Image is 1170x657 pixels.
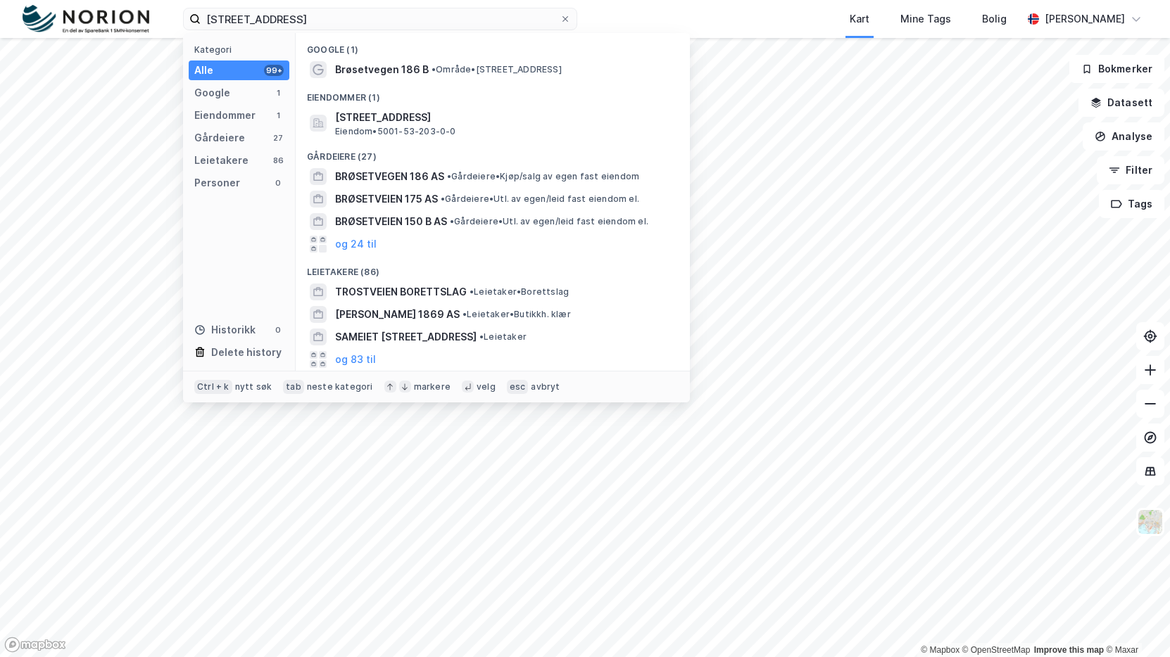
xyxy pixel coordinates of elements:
[463,309,467,319] span: •
[982,11,1007,27] div: Bolig
[211,344,282,361] div: Delete history
[432,64,436,75] span: •
[450,216,454,227] span: •
[194,321,256,338] div: Historikk
[463,309,571,320] span: Leietaker • Butikkh. klær
[432,64,562,75] span: Område • [STREET_ADDRESS]
[335,236,377,253] button: og 24 til
[1034,645,1104,655] a: Improve this map
[307,381,373,393] div: neste kategori
[470,286,474,297] span: •
[1100,589,1170,657] iframe: Chat Widget
[194,152,249,169] div: Leietakere
[447,171,451,181] span: •
[479,331,484,342] span: •
[1045,11,1125,27] div: [PERSON_NAME]
[414,381,451,393] div: markere
[335,126,456,137] span: Eiendom • 5001-53-203-0-0
[194,174,240,191] div: Personer
[296,81,690,106] div: Eiendommer (1)
[335,283,467,300] span: TROSTVEIEN BORETTSLAG
[335,109,673,126] span: [STREET_ADDRESS]
[335,61,429,78] span: Brøsetvegen 186 B
[194,62,213,79] div: Alle
[507,380,529,394] div: esc
[335,351,376,368] button: og 83 til
[23,5,149,34] img: norion-logo.80e7a08dc31c2e691866.png
[194,107,256,124] div: Eiendommer
[194,380,232,394] div: Ctrl + k
[1097,156,1164,184] button: Filter
[447,171,639,182] span: Gårdeiere • Kjøp/salg av egen fast eiendom
[477,381,496,393] div: velg
[272,155,284,166] div: 86
[4,637,66,653] a: Mapbox homepage
[1100,589,1170,657] div: Kontrollprogram for chat
[450,216,648,227] span: Gårdeiere • Utl. av egen/leid fast eiendom el.
[1099,190,1164,218] button: Tags
[479,331,527,343] span: Leietaker
[235,381,272,393] div: nytt søk
[962,645,1031,655] a: OpenStreetMap
[335,328,477,345] span: SAMEIET [STREET_ADDRESS]
[194,44,289,55] div: Kategori
[1069,55,1164,83] button: Bokmerker
[441,193,445,204] span: •
[272,110,284,121] div: 1
[296,33,690,58] div: Google (1)
[1078,89,1164,117] button: Datasett
[194,129,245,146] div: Gårdeiere
[900,11,951,27] div: Mine Tags
[335,306,460,323] span: [PERSON_NAME] 1869 AS
[335,168,444,185] span: BRØSETVEGEN 186 AS
[335,191,438,208] span: BRØSETVEIEN 175 AS
[850,11,869,27] div: Kart
[296,255,690,281] div: Leietakere (86)
[296,140,690,165] div: Gårdeiere (27)
[1137,509,1164,535] img: Z
[531,381,560,393] div: avbryt
[1083,122,1164,151] button: Analyse
[264,65,284,76] div: 99+
[335,213,447,230] span: BRØSETVEIEN 150 B AS
[272,87,284,98] div: 1
[201,8,560,30] input: Søk på adresse, matrikkel, gårdeiere, leietakere eller personer
[921,645,960,655] a: Mapbox
[272,177,284,189] div: 0
[441,193,639,205] span: Gårdeiere • Utl. av egen/leid fast eiendom el.
[272,324,284,336] div: 0
[283,380,304,394] div: tab
[194,84,230,101] div: Google
[470,286,569,298] span: Leietaker • Borettslag
[272,132,284,143] div: 27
